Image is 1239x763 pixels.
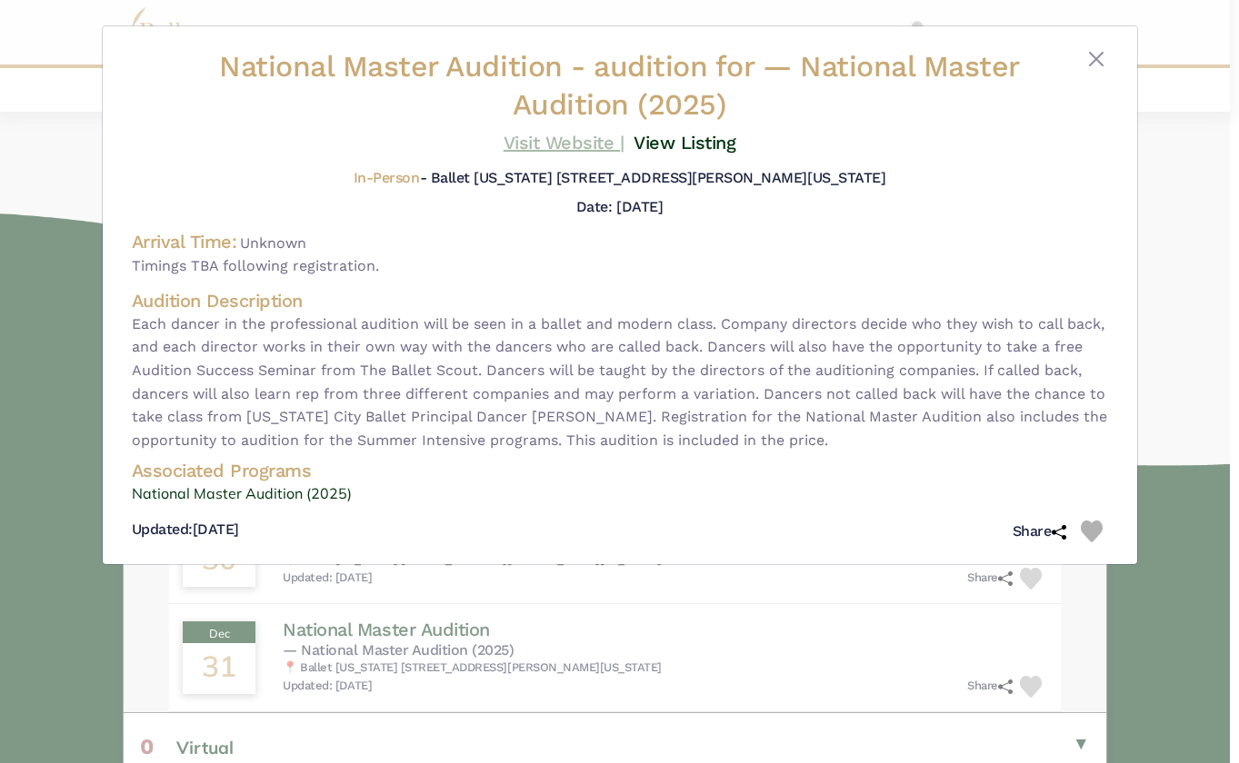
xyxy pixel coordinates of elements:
[576,198,663,215] h5: Date: [DATE]
[1013,522,1066,541] h5: Share
[132,312,1108,452] span: Each dancer in the professional audition will be seen in a ballet and modern class. Company direc...
[132,289,1108,312] h4: Audition Description
[132,520,193,538] span: Updated:
[354,169,420,186] span: In-Person
[132,482,1108,506] a: National Master Audition (2025)
[240,234,306,252] span: Unknown
[504,132,624,154] a: Visit Website |
[594,49,754,84] span: audition for
[132,459,1108,482] h4: Associated Programs
[1085,48,1107,70] button: Close
[132,520,239,540] h5: [DATE]
[132,254,1108,278] span: Timings TBA following registration.
[634,132,735,154] a: View Listing
[132,231,237,253] h4: Arrival Time:
[219,49,763,84] span: National Master Audition -
[513,49,1020,122] span: — National Master Audition (2025)
[354,169,885,188] h5: - Ballet [US_STATE] [STREET_ADDRESS][PERSON_NAME][US_STATE]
